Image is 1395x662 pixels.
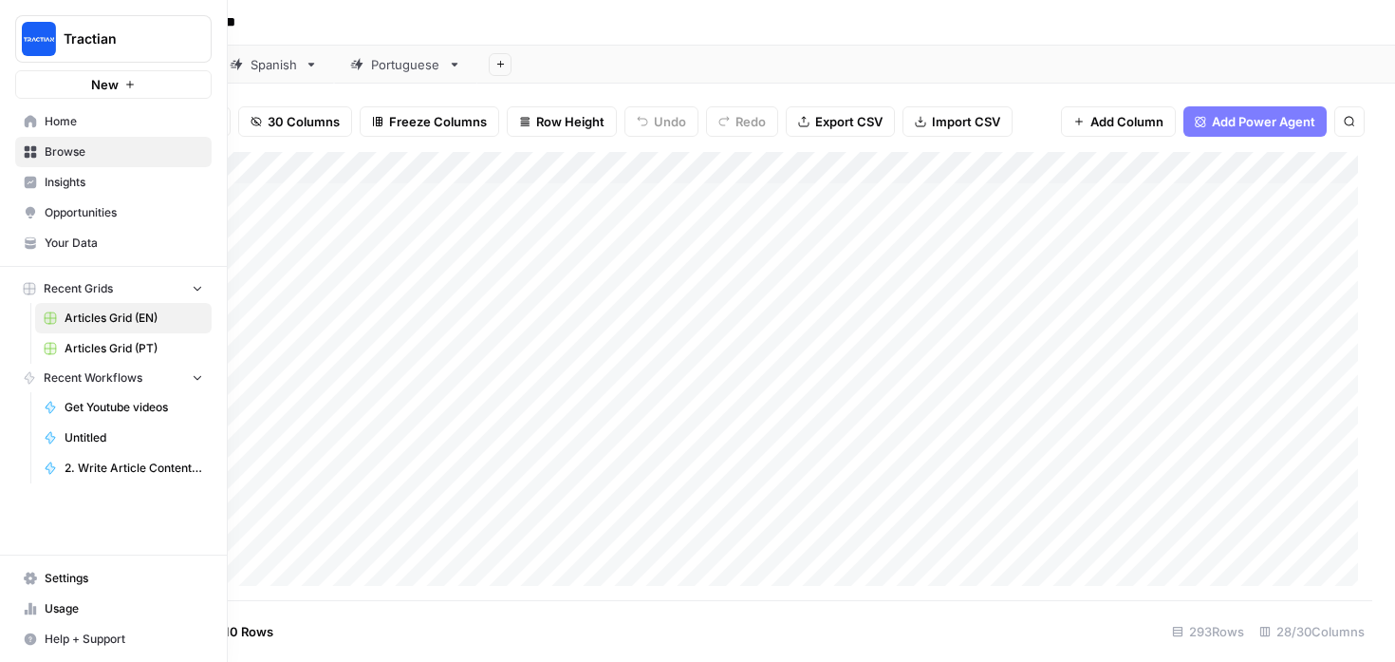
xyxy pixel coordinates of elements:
button: Recent Grids [15,274,212,303]
span: Untitled [65,429,203,446]
a: Portuguese [334,46,477,84]
div: Spanish [251,55,297,74]
span: Help + Support [45,631,203,648]
span: Undo [654,112,686,131]
a: Get Youtube videos [35,392,212,423]
span: Row Height [536,112,604,131]
a: Insights [15,167,212,198]
button: Recent Workflows [15,364,212,392]
button: Import CSV [902,106,1013,137]
button: Freeze Columns [360,106,499,137]
span: 2. Write Article Content From Brief [65,460,203,477]
a: 2. Write Article Content From Brief [35,453,212,483]
a: Untitled [35,423,212,453]
span: Freeze Columns [389,112,487,131]
span: Add Power Agent [1212,112,1315,131]
span: Your Data [45,235,203,252]
a: Opportunities [15,198,212,228]
div: Portuguese [371,55,440,74]
a: Browse [15,137,212,167]
button: Undo [624,106,698,137]
img: Tractian Logo [22,22,56,56]
span: Import CSV [932,112,1000,131]
span: Export CSV [815,112,883,131]
button: 30 Columns [238,106,352,137]
span: Add Column [1090,112,1163,131]
span: Opportunities [45,204,203,221]
span: Settings [45,570,203,587]
span: Articles Grid (PT) [65,340,203,357]
span: 30 Columns [268,112,340,131]
span: Redo [735,112,766,131]
a: Settings [15,563,212,594]
span: Tractian [64,29,178,48]
span: Add 10 Rows [197,622,273,641]
button: Export CSV [786,106,895,137]
span: Recent Workflows [44,369,142,387]
div: 28/30 Columns [1252,616,1372,647]
span: Usage [45,600,203,617]
div: 293 Rows [1164,616,1252,647]
span: Get Youtube videos [65,399,203,416]
button: Help + Support [15,624,212,654]
button: Add Column [1061,106,1176,137]
a: Spanish [214,46,334,84]
a: Home [15,106,212,137]
span: Insights [45,174,203,191]
button: Row Height [507,106,617,137]
a: Your Data [15,228,212,258]
a: Usage [15,594,212,624]
button: Redo [706,106,778,137]
span: Recent Grids [44,280,113,297]
a: Articles Grid (PT) [35,333,212,364]
button: Workspace: Tractian [15,15,212,63]
span: Home [45,113,203,130]
span: Articles Grid (EN) [65,310,203,327]
button: New [15,70,212,99]
button: Add Power Agent [1183,106,1327,137]
span: New [91,75,119,94]
span: Browse [45,143,203,161]
a: Articles Grid (EN) [35,303,212,333]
